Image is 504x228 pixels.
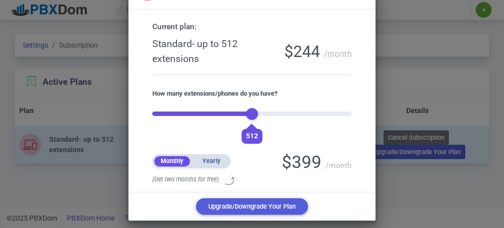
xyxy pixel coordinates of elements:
[284,42,320,61] span: $ 244
[152,176,219,183] span: (Get two months for free)
[191,155,231,168] label: Yearly
[152,89,352,99] div: How many extensions/phones do you have?
[152,155,191,168] label: Monthly
[246,132,258,140] span: 512
[325,161,352,170] span: / month
[152,38,238,64] span: Standard- up to 512 extensions
[282,152,321,172] span: $
[292,152,321,172] span: 399
[324,49,352,59] span: / month
[152,21,352,33] p: Current plan:
[196,198,308,215] button: Upgrade/Downgrade Your Plan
